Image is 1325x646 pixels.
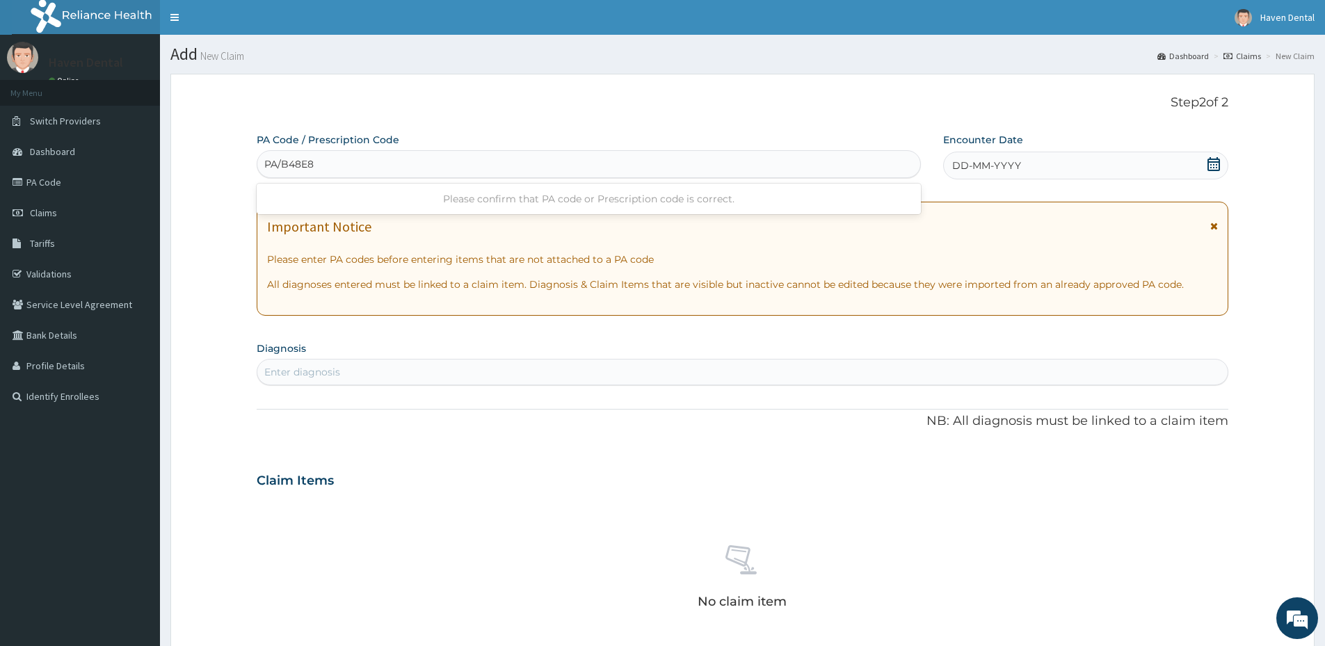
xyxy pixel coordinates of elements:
[264,365,340,379] div: Enter diagnosis
[7,380,265,428] textarea: Type your message and hit 'Enter'
[952,159,1021,172] span: DD-MM-YYYY
[1260,11,1315,24] span: Haven Dental
[30,145,75,158] span: Dashboard
[198,51,244,61] small: New Claim
[30,237,55,250] span: Tariffs
[26,70,56,104] img: d_794563401_company_1708531726252_794563401
[1235,9,1252,26] img: User Image
[267,252,1218,266] p: Please enter PA codes before entering items that are not attached to a PA code
[257,186,921,211] div: Please confirm that PA code or Prescription code is correct.
[257,341,306,355] label: Diagnosis
[1223,50,1261,62] a: Claims
[943,133,1023,147] label: Encounter Date
[257,133,399,147] label: PA Code / Prescription Code
[1157,50,1209,62] a: Dashboard
[72,78,234,96] div: Chat with us now
[30,207,57,219] span: Claims
[267,219,371,234] h1: Important Notice
[257,474,334,489] h3: Claim Items
[257,412,1228,430] p: NB: All diagnosis must be linked to a claim item
[49,76,82,86] a: Online
[257,95,1228,111] p: Step 2 of 2
[267,277,1218,291] p: All diagnoses entered must be linked to a claim item. Diagnosis & Claim Items that are visible bu...
[1262,50,1315,62] li: New Claim
[30,115,101,127] span: Switch Providers
[228,7,262,40] div: Minimize live chat window
[698,595,787,608] p: No claim item
[170,45,1315,63] h1: Add
[81,175,192,316] span: We're online!
[7,42,38,73] img: User Image
[49,56,123,69] p: Haven Dental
